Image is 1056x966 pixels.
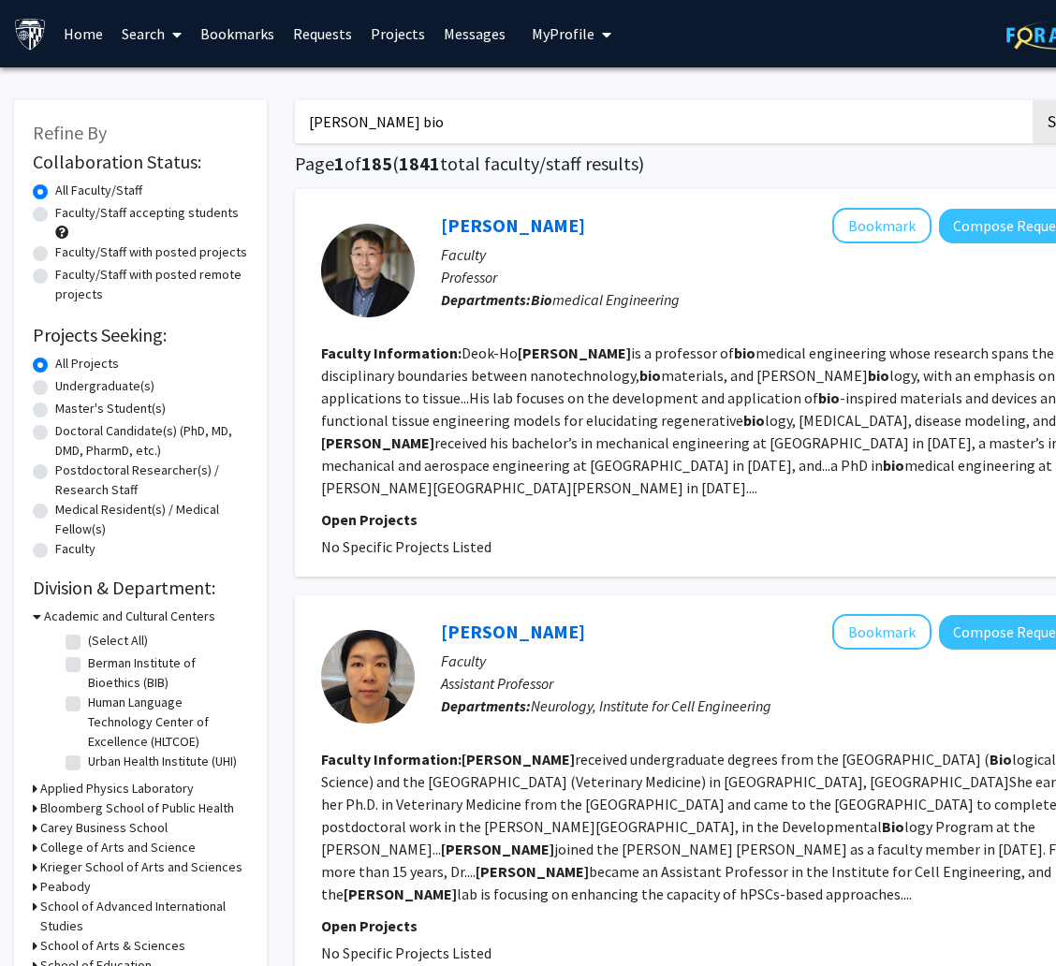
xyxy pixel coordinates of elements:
h3: School of Arts & Sciences [40,936,185,956]
span: 1841 [399,152,440,175]
b: [PERSON_NAME] [441,840,554,858]
label: Berman Institute of Bioethics (BIB) [88,653,243,693]
h3: Carey Business School [40,818,168,838]
span: My Profile [532,24,594,43]
b: Bio [990,750,1012,768]
span: 185 [361,152,392,175]
h3: Krieger School of Arts and Sciences [40,857,242,877]
label: Doctoral Candidate(s) (PhD, MD, DMD, PharmD, etc.) [55,421,248,461]
a: Bookmarks [191,1,284,66]
span: No Specific Projects Listed [321,944,491,962]
button: Add Hyesoo Kim to Bookmarks [832,614,931,650]
b: [PERSON_NAME] [476,862,589,881]
label: Postdoctoral Researcher(s) / Research Staff [55,461,248,500]
iframe: Chat [14,882,80,952]
a: Projects [361,1,434,66]
h3: School of Advanced International Studies [40,897,248,936]
span: medical Engineering [531,290,680,309]
b: [PERSON_NAME] [344,885,457,903]
label: Master's Student(s) [55,399,166,418]
label: Medical Resident(s) / Medical Fellow(s) [55,500,248,539]
h3: Applied Physics Laboratory [40,779,194,798]
b: bio [639,366,661,385]
input: Search Keywords [295,100,1030,143]
b: Departments: [441,290,531,309]
h3: College of Arts and Science [40,838,196,857]
b: Faculty Information: [321,750,462,768]
label: All Projects [55,354,119,373]
b: Bio [531,290,552,309]
b: bio [743,411,765,430]
b: bio [734,344,755,362]
button: Add Deok-Ho Kim to Bookmarks [832,208,931,243]
span: 1 [334,152,345,175]
a: Requests [284,1,361,66]
label: Undergraduate(s) [55,376,154,396]
b: [PERSON_NAME] [321,433,434,452]
b: Faculty Information: [321,344,462,362]
label: Faculty/Staff with posted remote projects [55,265,248,304]
a: Search [112,1,191,66]
h2: Division & Department: [33,577,248,599]
b: bio [868,366,889,385]
b: [PERSON_NAME] [518,344,631,362]
a: Home [54,1,112,66]
label: All Faculty/Staff [55,181,142,200]
b: bio [883,456,904,475]
h3: Bloomberg School of Public Health [40,798,234,818]
h3: Peabody [40,877,91,897]
label: Faculty/Staff with posted projects [55,242,247,262]
h2: Projects Seeking: [33,324,248,346]
label: (Select All) [88,631,148,651]
label: Urban Health Institute (UHI) [88,752,237,771]
span: No Specific Projects Listed [321,537,491,556]
span: Neurology, Institute for Cell Engineering [531,696,771,715]
label: Faculty [55,539,95,559]
b: [PERSON_NAME] [462,750,575,768]
label: Faculty/Staff accepting students [55,203,239,223]
b: bio [818,388,840,407]
img: Johns Hopkins University Logo [14,18,47,51]
b: Bio [882,817,904,836]
h3: Academic and Cultural Centers [44,607,215,626]
label: Human Language Technology Center of Excellence (HLTCOE) [88,693,243,752]
b: Departments: [441,696,531,715]
a: Messages [434,1,515,66]
a: [PERSON_NAME] [441,213,585,237]
h2: Collaboration Status: [33,151,248,173]
a: [PERSON_NAME] [441,620,585,643]
span: Refine By [33,121,107,144]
